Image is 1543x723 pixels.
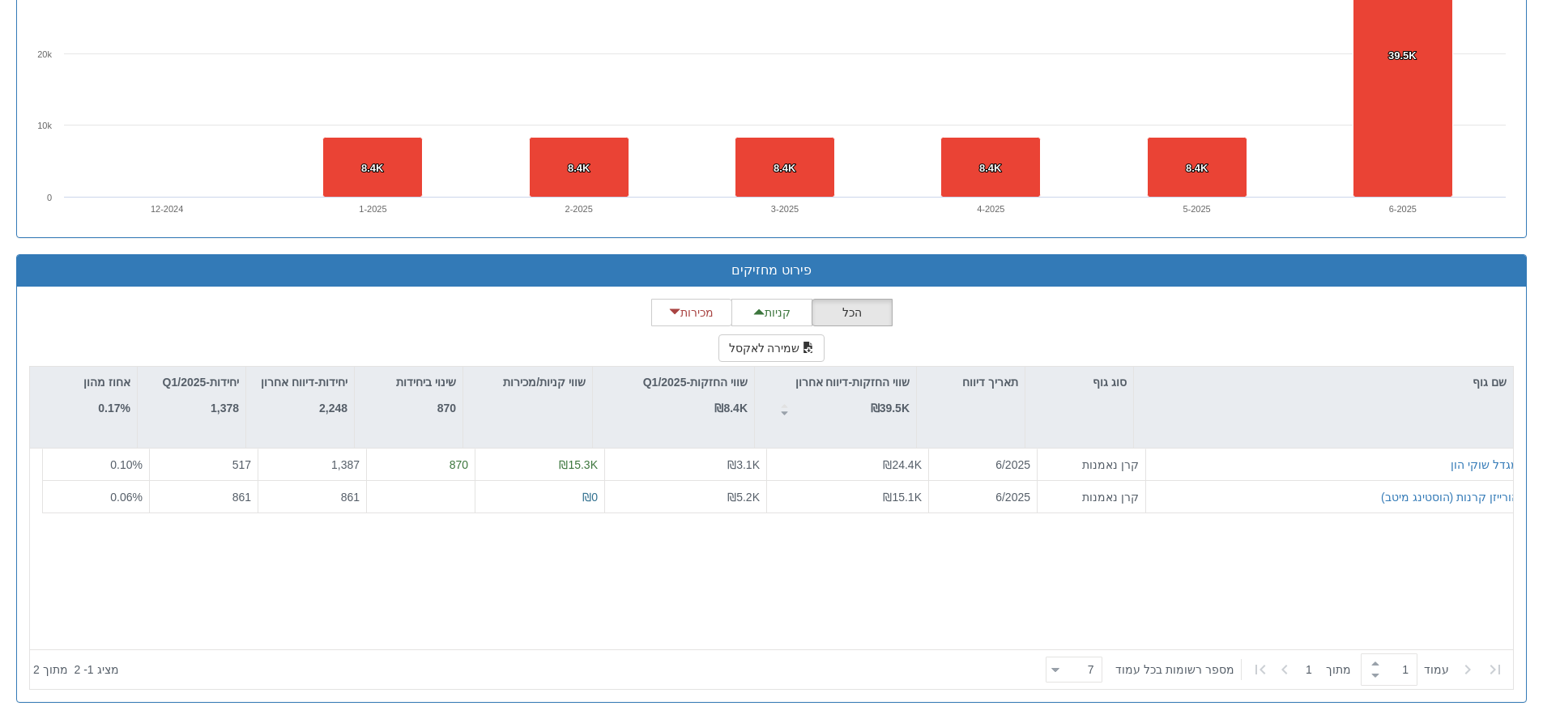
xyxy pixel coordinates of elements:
tspan: 39.5K [1388,49,1417,62]
span: ₪3.1K [727,458,760,471]
span: ₪15.3K [559,458,598,471]
div: 517 [156,457,251,473]
button: מכירות [651,299,732,326]
h3: פירוט מחזיקים [29,263,1514,278]
tspan: 8.4K [774,162,796,174]
p: יחידות-Q1/2025 [163,373,239,391]
span: ₪24.4K [883,458,922,471]
div: תאריך דיווח [917,367,1025,398]
div: שם גוף [1134,367,1513,398]
text: 1-2025 [359,204,386,214]
p: שינוי ביחידות [396,373,456,391]
span: ₪0 [582,490,598,503]
p: שווי החזקות-Q1/2025 [643,373,748,391]
text: 0 [47,193,52,202]
div: ‏מציג 1 - 2 ‏ מתוך 2 [33,652,119,687]
text: 5-2025 [1183,204,1210,214]
div: 870 [373,457,468,473]
div: 1,387 [265,457,360,473]
span: ‏מספר רשומות בכל עמוד [1115,661,1234,678]
div: 6/2025 [936,488,1030,504]
strong: 1,378 [211,402,239,415]
text: 20k [37,49,52,59]
tspan: 8.4K [1186,162,1208,174]
strong: 2,248 [319,402,347,415]
div: 6/2025 [936,457,1030,473]
tspan: 8.4K [979,162,1002,174]
div: 0.06 % [49,488,143,504]
button: הכל [812,299,893,326]
div: שווי קניות/מכירות [463,367,592,398]
span: ₪15.1K [883,490,922,503]
div: קרן נאמנות [1044,488,1139,504]
tspan: 8.4K [361,162,384,174]
text: 12-2024 [151,204,183,214]
text: 3-2025 [771,204,799,214]
div: 861 [265,488,360,504]
div: קרן נאמנות [1044,457,1139,473]
p: יחידות-דיווח אחרון [261,373,347,391]
p: אחוז מהון [83,373,130,391]
text: 4-2025 [977,204,1004,214]
div: 0.10 % [49,457,143,473]
strong: 870 [437,402,456,415]
div: סוג גוף [1025,367,1133,398]
text: 10k [37,121,52,130]
span: ₪5.2K [727,490,760,503]
span: 1 [1306,661,1326,678]
button: הורייזן קרנות (הוסטינג מיטב) [1381,488,1519,504]
button: שמירה לאקסל [718,334,825,362]
button: קניות [731,299,812,326]
span: ‏עמוד [1424,661,1449,678]
strong: ₪8.4K [714,402,748,415]
p: שווי החזקות-דיווח אחרון [795,373,910,391]
strong: 0.17% [98,402,130,415]
div: ‏ מתוך [1039,652,1510,687]
strong: ₪39.5K [871,402,910,415]
button: מגדל שוקי הון [1451,457,1519,473]
div: 861 [156,488,251,504]
text: 2-2025 [565,204,593,214]
tspan: 8.4K [568,162,590,174]
text: 6-2025 [1389,204,1417,214]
